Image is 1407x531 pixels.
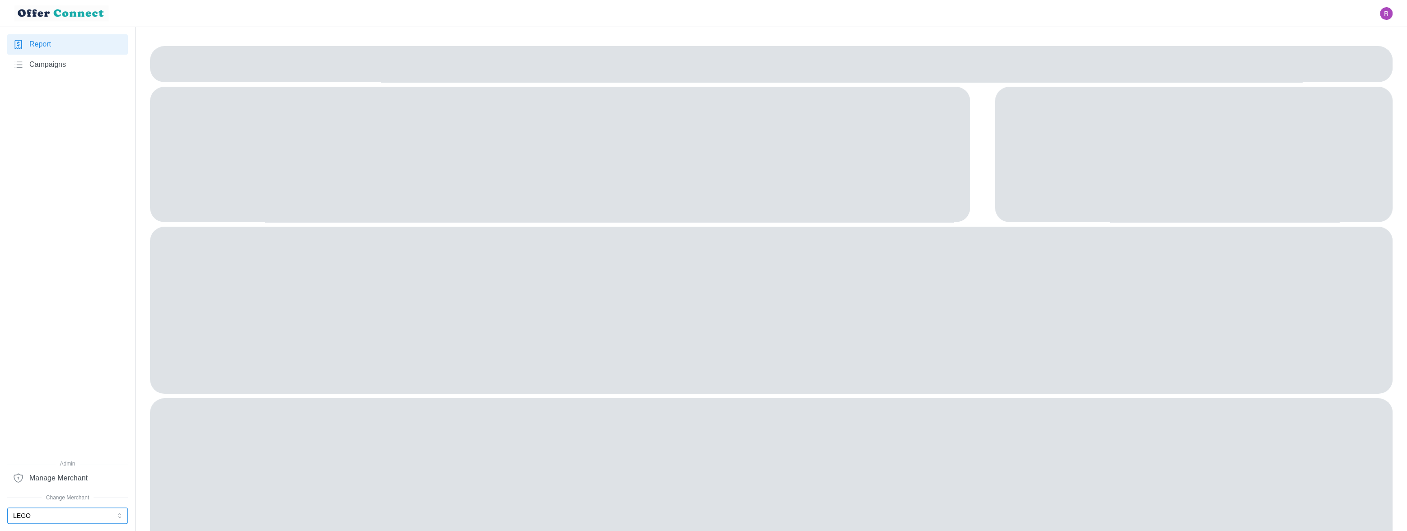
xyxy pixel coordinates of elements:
span: Admin [7,460,128,468]
a: Campaigns [7,55,128,75]
button: LEGO [7,508,128,524]
img: Ryan Gribben [1380,7,1393,20]
a: Report [7,34,128,55]
span: Manage Merchant [29,473,88,484]
a: Manage Merchant [7,468,128,488]
button: Open user button [1380,7,1393,20]
span: Change Merchant [7,494,128,502]
span: Campaigns [29,59,66,70]
span: Report [29,39,51,50]
img: loyalBe Logo [14,5,108,21]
